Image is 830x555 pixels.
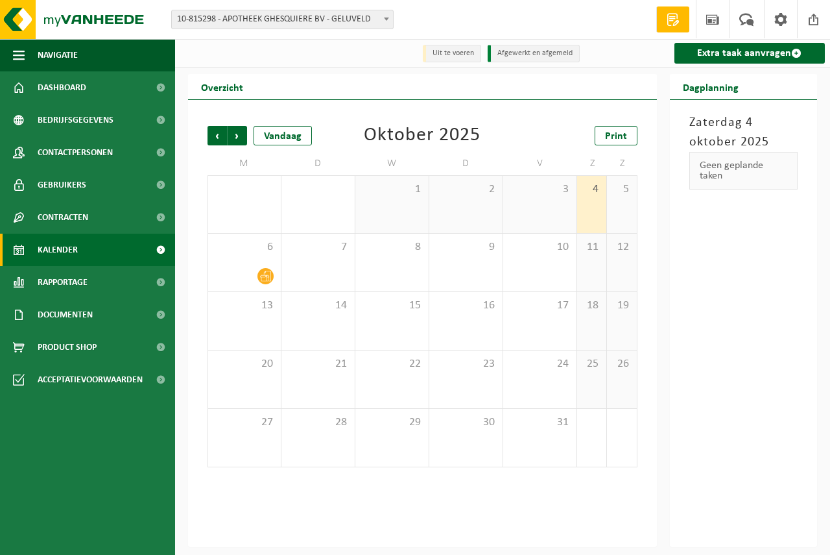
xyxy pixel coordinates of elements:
span: 26 [613,357,630,371]
span: 21 [288,357,348,371]
h3: Zaterdag 4 oktober 2025 [689,113,798,152]
span: 19 [613,299,630,313]
span: 6 [215,240,274,254]
div: Geen geplande taken [689,152,798,190]
span: 13 [215,299,274,313]
span: 5 [613,182,630,197]
span: 27 [215,415,274,430]
td: W [355,152,429,175]
span: 23 [436,357,496,371]
span: 14 [288,299,348,313]
h2: Overzicht [188,74,256,99]
span: Contracten [38,201,88,234]
span: Acceptatievoorwaarden [38,364,143,396]
span: Volgende [228,126,247,145]
td: D [429,152,503,175]
span: 4 [584,182,600,197]
span: 11 [584,240,600,254]
span: 1 [362,182,422,197]
span: 29 [362,415,422,430]
span: 25 [584,357,600,371]
span: Gebruikers [38,169,86,201]
span: 9 [436,240,496,254]
span: Documenten [38,299,93,331]
span: Kalender [38,234,78,266]
a: Print [595,126,637,145]
span: 31 [510,415,570,430]
div: Oktober 2025 [364,126,480,145]
span: 18 [584,299,600,313]
td: V [503,152,577,175]
span: Vorige [207,126,227,145]
li: Uit te voeren [423,45,481,62]
td: Z [577,152,607,175]
td: Z [607,152,637,175]
span: 22 [362,357,422,371]
span: 10-815298 - APOTHEEK GHESQUIERE BV - GELUVELD [172,10,393,29]
span: 20 [215,357,274,371]
span: 12 [613,240,630,254]
h2: Dagplanning [670,74,752,99]
span: 8 [362,240,422,254]
span: Rapportage [38,266,88,299]
div: Vandaag [254,126,312,145]
span: 10-815298 - APOTHEEK GHESQUIERE BV - GELUVELD [171,10,394,29]
td: M [207,152,281,175]
span: 16 [436,299,496,313]
span: 17 [510,299,570,313]
li: Afgewerkt en afgemeld [488,45,580,62]
span: 3 [510,182,570,197]
span: Print [605,131,627,142]
span: 15 [362,299,422,313]
span: 30 [436,415,496,430]
a: Extra taak aanvragen [674,43,825,64]
td: D [281,152,355,175]
span: Navigatie [38,39,78,71]
span: Contactpersonen [38,136,113,169]
span: 24 [510,357,570,371]
span: Bedrijfsgegevens [38,104,113,136]
span: 10 [510,240,570,254]
span: 2 [436,182,496,197]
span: Product Shop [38,331,97,364]
span: 28 [288,415,348,430]
span: Dashboard [38,71,86,104]
span: 7 [288,240,348,254]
